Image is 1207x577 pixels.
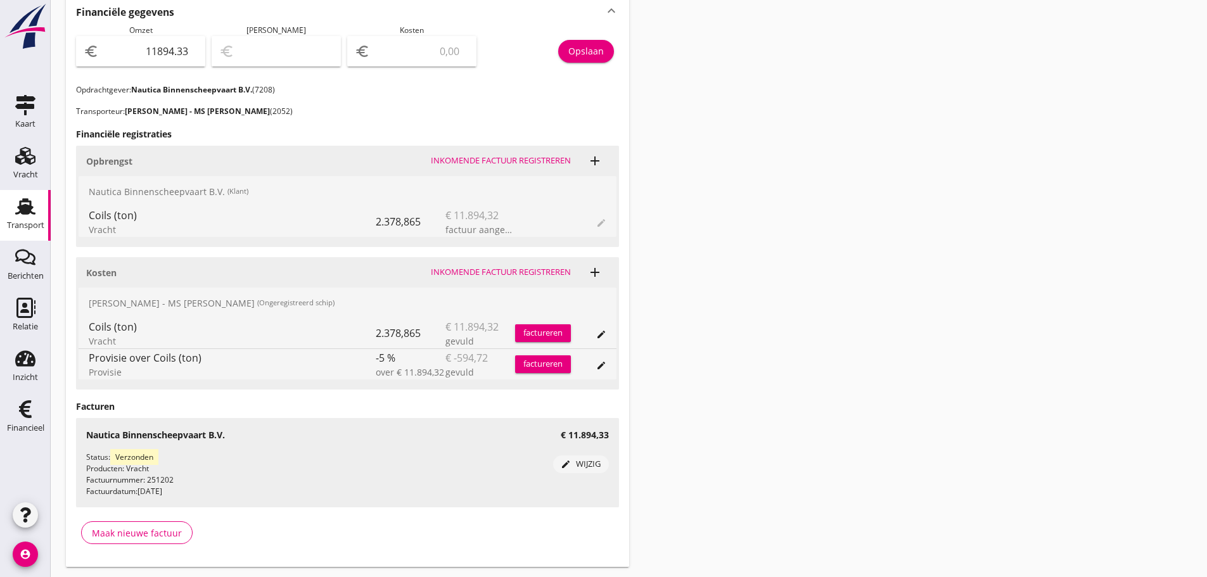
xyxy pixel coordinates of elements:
[13,170,38,179] div: Vracht
[587,153,603,168] i: add
[376,206,445,237] div: 2.378,865
[445,208,499,223] span: € 11.894,32
[426,263,576,281] button: Inkomende factuur registreren
[445,319,499,334] span: € 11.894,32
[445,223,515,236] div: factuur aangemaakt
[426,152,576,170] button: Inkomende factuur registreren
[8,272,44,280] div: Berichten
[227,186,248,197] small: (Klant)
[137,486,162,497] span: [DATE]
[110,449,158,465] span: Verzonden
[76,84,619,96] p: Opdrachtgever: (7208)
[553,455,609,473] button: wijzig
[3,3,48,50] img: logo-small.a267ee39.svg
[92,526,182,540] div: Maak nieuwe factuur
[13,322,38,331] div: Relatie
[131,84,252,95] strong: Nautica Binnenscheepvaart B.V.
[445,365,515,379] div: gevuld
[558,40,614,63] button: Opslaan
[587,265,603,280] i: add
[376,318,445,348] div: 2.378,865
[515,324,571,342] button: factureren
[15,120,35,128] div: Kaart
[125,106,270,117] strong: [PERSON_NAME] - MS [PERSON_NAME]
[355,44,370,59] i: euro
[7,221,44,229] div: Transport
[89,208,376,223] div: Coils (ton)
[76,127,619,141] h3: Financiële registraties
[84,44,99,59] i: euro
[515,355,571,373] button: factureren
[81,521,193,544] button: Maak nieuwe factuur
[76,400,619,413] h3: Facturen
[604,3,619,20] i: keyboard_arrow_up
[89,334,376,348] div: Vracht
[7,424,44,432] div: Financieel
[129,25,153,35] span: Omzet
[431,266,571,279] div: Inkomende factuur registreren
[13,373,38,381] div: Inzicht
[246,25,306,35] span: [PERSON_NAME]
[79,176,616,206] div: Nautica Binnenscheepvaart B.V.
[431,155,571,167] div: Inkomende factuur registreren
[101,41,198,61] input: 0,00
[445,350,488,365] span: € -594,72
[561,428,609,441] h3: € 11.894,33
[376,349,445,379] div: -5 %
[89,350,376,365] div: Provisie over Coils (ton)
[515,327,571,339] div: factureren
[76,106,619,117] p: Transporteur: (2052)
[89,223,376,236] div: Vracht
[86,428,225,441] h3: Nautica Binnenscheepvaart B.V.
[515,358,571,371] div: factureren
[76,5,174,20] strong: Financiële gegevens
[596,329,606,339] i: edit
[13,542,38,567] i: account_circle
[568,44,604,58] div: Opslaan
[561,459,571,469] i: edit
[86,267,117,279] strong: Kosten
[86,155,132,167] strong: Opbrengst
[373,41,469,61] input: 0,00
[257,298,335,308] small: (Ongeregistreerd schip)
[558,458,604,471] div: wijzig
[376,365,445,379] div: over € 11.894,32
[400,25,424,35] span: Kosten
[89,365,376,379] div: Provisie
[596,360,606,371] i: edit
[445,334,515,348] div: gevuld
[79,288,616,318] div: [PERSON_NAME] - MS [PERSON_NAME]
[89,319,376,334] div: Coils (ton)
[86,452,553,497] div: Status: Producten: Vracht Factuurnummer: 251202 Factuurdatum:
